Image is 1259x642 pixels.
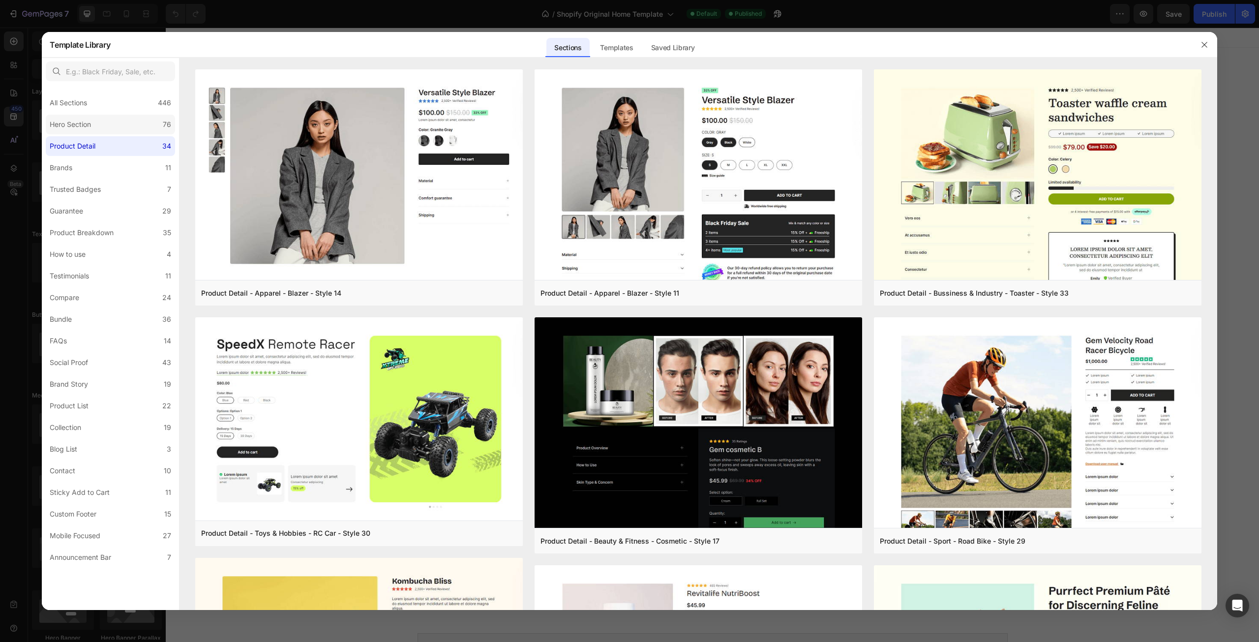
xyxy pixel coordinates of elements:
[164,422,171,433] div: 19
[592,38,641,58] div: Templates
[50,162,72,174] div: Brands
[167,443,171,455] div: 3
[201,287,341,299] div: Product Detail - Apparel - Blazer - Style 14
[26,26,111,33] div: Domaine: [DOMAIN_NAME]
[162,205,171,217] div: 29
[531,562,577,574] span: Image with text
[165,162,171,174] div: 11
[536,301,573,313] span: Multicolumn
[874,69,1201,373] img: pd33.png
[50,357,88,368] div: Social Proof
[50,248,86,260] div: How to use
[530,510,578,521] span: Custom content
[517,145,592,156] span: Highlight text with image
[50,292,79,304] div: Compare
[534,197,574,209] span: Collection list
[513,405,596,417] span: Shopify section: feature-list
[164,335,171,347] div: 14
[201,527,370,539] div: Product Detail - Toys & Hobbies - RC Car - Style 30
[167,551,171,563] div: 7
[162,140,171,152] div: 34
[165,487,171,498] div: 11
[40,57,48,65] img: tab_domain_overview_orange.svg
[162,313,171,325] div: 36
[530,249,579,261] span: Products bundle
[50,183,101,195] div: Trusted Badges
[122,58,150,64] div: Mots-clés
[50,32,110,58] h2: Template Library
[535,353,574,365] span: Card images
[50,140,95,152] div: Product Detail
[50,422,81,433] div: Collection
[880,535,1025,547] div: Product Detail - Sport - Road Bike - Style 29
[16,16,24,24] img: logo_orange.svg
[112,57,120,65] img: tab_keywords_by_traffic_grey.svg
[541,458,568,469] span: Rich text
[163,119,171,130] div: 76
[50,378,88,390] div: Brand Story
[535,69,862,305] img: pd16.png
[162,357,171,368] div: 43
[50,97,87,109] div: All Sections
[546,38,589,58] div: Sections
[539,40,570,52] span: Slideshow
[163,530,171,542] div: 27
[167,183,171,195] div: 7
[50,227,114,239] div: Product Breakdown
[50,465,75,477] div: Contact
[880,287,1069,299] div: Product Detail - Bussiness & Industry - Toaster - Style 33
[163,227,171,239] div: 35
[50,530,100,542] div: Mobile Focused
[51,58,76,64] div: Domaine
[50,119,91,130] div: Hero Section
[158,97,171,109] div: 446
[50,270,89,282] div: Testimonials
[1226,594,1249,617] div: Open Intercom Messenger
[50,443,77,455] div: Blog List
[525,614,584,626] span: Products showcase
[50,205,83,217] div: Guarantee
[164,465,171,477] div: 10
[535,317,862,546] img: pr12.png
[535,92,574,104] span: Product tabs
[540,287,679,299] div: Product Detail - Apparel - Blazer - Style 11
[195,317,523,522] img: pd30.png
[643,38,703,58] div: Saved Library
[28,16,48,24] div: v 4.0.25
[167,248,171,260] div: 4
[50,400,89,412] div: Product List
[162,400,171,412] div: 22
[165,270,171,282] div: 11
[195,69,523,282] img: pd19.png
[164,508,171,520] div: 15
[50,508,96,520] div: Custom Footer
[50,487,110,498] div: Sticky Add to Cart
[46,61,175,81] input: E.g.: Black Friday, Sale, etc.
[540,535,719,547] div: Product Detail - Beauty & Fitness - Cosmetic - Style 17
[50,335,67,347] div: FAQs
[50,551,111,563] div: Announcement Bar
[164,378,171,390] div: 19
[50,313,72,325] div: Bundle
[162,292,171,304] div: 24
[16,26,24,33] img: website_grey.svg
